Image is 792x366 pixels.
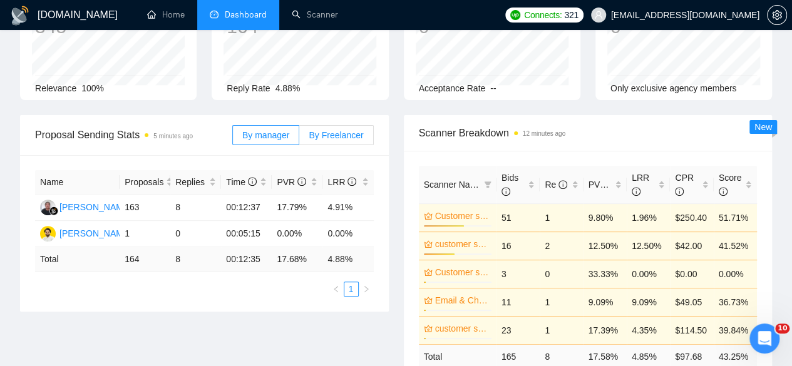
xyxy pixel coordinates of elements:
time: 12 minutes ago [523,130,565,137]
th: Proposals [120,170,170,195]
td: 3 [496,260,540,288]
span: crown [424,240,433,248]
td: 4.91% [322,195,373,221]
td: 11 [496,288,540,316]
td: 0.00% [714,260,757,288]
td: 00:12:35 [221,247,272,272]
li: Next Page [359,282,374,297]
td: $0.00 [670,260,713,288]
span: -- [490,83,496,93]
span: LRR [632,173,649,196]
span: By Freelancer [309,130,363,140]
th: Name [35,170,120,195]
td: 2 [540,231,583,260]
span: Scanner Breakdown [419,125,758,141]
span: Acceptance Rate [419,83,486,93]
a: searchScanner [292,9,338,20]
td: 00:05:15 [221,221,272,247]
span: info-circle [632,187,640,196]
span: crown [424,296,433,305]
a: HM[PERSON_NAME] [40,228,131,238]
td: 1 [540,316,583,344]
span: Re [545,180,567,190]
span: Relevance [35,83,76,93]
span: info-circle [248,177,257,186]
td: 164 [120,247,170,272]
span: info-circle [719,187,728,196]
span: LRR [327,177,356,187]
td: 0 [540,260,583,288]
span: dashboard [210,10,219,19]
span: info-circle [501,187,510,196]
td: Total [35,247,120,272]
td: 9.09% [584,288,627,316]
span: Proposal Sending Stats [35,127,232,143]
th: Replies [170,170,221,195]
a: homeHome [147,9,185,20]
img: HM [40,226,56,241]
span: By manager [242,130,289,140]
td: 51 [496,203,540,231]
span: PVR [277,177,306,187]
td: 1 [540,203,583,231]
span: crown [424,211,433,220]
span: info-circle [297,177,306,186]
td: 9.09% [627,288,670,316]
span: 100% [81,83,104,93]
span: Reply Rate [227,83,270,93]
a: setting [767,10,787,20]
td: $114.50 [670,316,713,344]
span: PVR [589,180,618,190]
a: customer support S-2 -Email & Chat Support (Bulla) [435,322,489,335]
span: Proposals [125,175,163,189]
img: logo [10,6,30,26]
span: Only exclusive agency members [610,83,737,93]
div: [PERSON_NAME] [59,226,131,240]
td: 00:12:37 [221,195,272,221]
button: right [359,282,374,297]
span: Time [226,177,256,187]
span: CPR [675,173,694,196]
iframe: Intercom live chat [749,323,779,353]
td: 0.00% [627,260,670,288]
img: RS [40,200,56,215]
span: New [754,122,772,132]
td: 8 [170,247,221,272]
td: 17.68 % [272,247,322,272]
button: setting [767,5,787,25]
span: filter [481,175,494,194]
span: info-circle [347,177,356,186]
td: 16 [496,231,540,260]
img: gigradar-bm.png [49,206,58,215]
td: 1 [540,288,583,316]
td: 4.88 % [322,247,373,272]
span: setting [768,10,786,20]
td: 39.84% [714,316,757,344]
time: 5 minutes ago [153,133,193,140]
td: 8 [170,195,221,221]
td: 9.80% [584,203,627,231]
span: right [363,285,370,293]
td: 36.73% [714,288,757,316]
td: 1.96% [627,203,670,231]
td: $250.40 [670,203,713,231]
button: left [329,282,344,297]
span: crown [424,324,433,333]
td: 1 [120,221,170,247]
li: 1 [344,282,359,297]
span: Scanner Name [424,180,482,190]
td: 41.52% [714,231,757,260]
span: filter [484,181,491,188]
img: upwork-logo.png [510,10,520,20]
a: Customer support - Humayun [435,209,489,223]
span: Score [719,173,742,196]
td: 0.00% [272,221,322,247]
span: Replies [175,175,207,189]
span: left [332,285,340,293]
td: $42.00 [670,231,713,260]
span: user [594,11,603,19]
span: Bids [501,173,518,196]
span: info-circle [609,180,617,189]
td: 51.71% [714,203,757,231]
a: customer support S-3 - Email & Chat Support(Umair) [435,237,489,251]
